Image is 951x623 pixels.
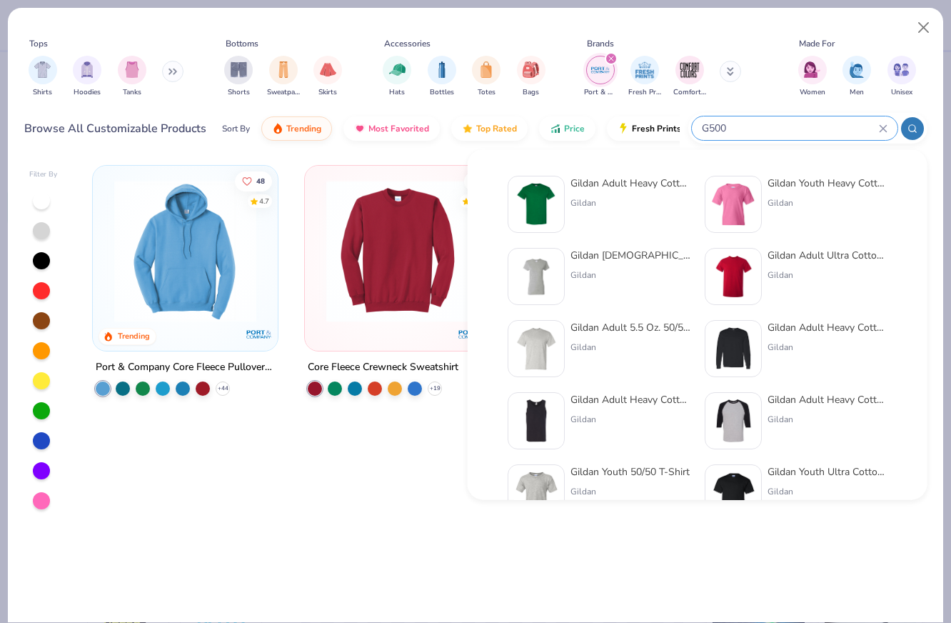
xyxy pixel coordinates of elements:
div: filter for Sweatpants [267,56,300,98]
button: filter button [267,56,300,98]
button: Price [539,116,595,141]
button: filter button [584,56,617,98]
div: filter for Port & Company [584,56,617,98]
div: filter for Hoodies [73,56,101,98]
div: Gildan [768,485,887,498]
div: Gildan [570,269,690,281]
span: Port & Company [584,87,617,98]
img: 1593a31c-dba5-4ff5-97bf-ef7c6ca295f9 [107,180,263,322]
button: Top Rated [451,116,528,141]
span: Totes [478,87,495,98]
button: Fresh Prints Flash [607,116,772,141]
button: filter button [73,56,101,98]
span: Top Rated [476,123,517,134]
button: Close [910,14,937,41]
img: 9278ce09-0d59-4a10-a90b-5020d43c2e95 [711,399,755,443]
span: Fresh Prints [628,87,661,98]
span: + 44 [218,384,228,393]
div: 4.7 [260,196,270,206]
span: Price [564,123,585,134]
div: Brands [587,37,614,50]
img: Men Image [849,61,865,78]
div: Gildan [570,413,690,426]
span: Sweatpants [267,87,300,98]
div: Gildan Youth Ultra Cotton® T-Shirt [768,464,887,479]
div: Gildan [DEMOGRAPHIC_DATA]' Heavy Cotton™ T-Shirt [570,248,690,263]
div: Gildan Youth Heavy Cotton 5.3 Oz. T-Shirt [768,176,887,191]
span: Women [800,87,825,98]
button: filter button [29,56,57,98]
span: Bottles [430,87,454,98]
img: Hoodies Image [79,61,95,78]
div: Gildan [768,196,887,209]
span: Most Favorited [368,123,429,134]
span: Hoodies [74,87,101,98]
span: 48 [257,177,266,184]
button: filter button [224,56,253,98]
div: filter for Fresh Prints [628,56,661,98]
button: filter button [798,56,827,98]
span: Unisex [891,87,912,98]
div: Gildan Adult 5.5 Oz. 50/50 T-Shirt [570,320,690,335]
div: Gildan [570,196,690,209]
img: 6046accf-a268-477f-9bdd-e1b99aae0138 [711,471,755,515]
div: filter for Tanks [118,56,146,98]
div: Gildan [768,269,887,281]
div: Gildan Adult Ultra Cotton 6 Oz. T-Shirt [768,248,887,263]
img: Shorts Image [231,61,247,78]
div: Gildan Adult Heavy Cotton 5.3 Oz. Long-Sleeve T-Shirt [768,320,887,335]
img: Unisex Image [893,61,910,78]
img: most_fav.gif [354,123,366,134]
img: Totes Image [478,61,494,78]
div: Browse All Customizable Products [24,120,206,137]
div: filter for Shorts [224,56,253,98]
img: 12c717a8-bff4-429b-8526-ab448574c88c [514,471,558,515]
button: Like [464,171,484,191]
span: Comfort Colors [673,87,706,98]
button: filter button [383,56,411,98]
div: Gildan Youth 50/50 T-Shirt [570,464,690,479]
img: Bottles Image [434,61,450,78]
div: filter for Unisex [887,56,916,98]
div: Port & Company Core Fleece Pullover Hooded Sweatshirt [96,359,275,377]
span: Shorts [228,87,250,98]
span: + 19 [430,384,441,393]
button: filter button [673,56,706,98]
div: filter for Comfort Colors [673,56,706,98]
button: filter button [428,56,456,98]
img: flash.gif [618,123,629,134]
img: Bags Image [523,61,538,78]
span: Bags [523,87,539,98]
img: Fresh Prints Image [634,59,655,81]
img: Skirts Image [320,61,336,78]
img: Comfort Colors Image [679,59,700,81]
img: f353747f-df2b-48a7-9668-f657901a5e3e [514,254,558,299]
div: filter for Bottles [428,56,456,98]
span: Shirts [33,87,52,98]
img: Hats Image [389,61,406,78]
div: Gildan [570,341,690,354]
img: Shirts Image [34,61,51,78]
img: Port & Company Image [590,59,611,81]
div: Bottoms [226,37,258,50]
span: Hats [389,87,405,98]
div: Tops [29,37,48,50]
div: filter for Hats [383,56,411,98]
img: Women Image [804,61,820,78]
div: Core Fleece Crewneck Sweatshirt [308,359,458,377]
img: TopRated.gif [462,123,473,134]
span: Men [850,87,864,98]
img: 3c1a081b-6ca8-4a00-a3b6-7ee979c43c2b [711,254,755,299]
img: 88a44a92-e2a5-4f89-8212-3978ff1d2bb4 [514,399,558,443]
img: 15ec74ab-1ee2-41a3-8a2d-fbcc4abdf0b1 [319,180,475,322]
span: Tanks [123,87,141,98]
input: Try "T-Shirt" [700,120,879,136]
img: Sweatpants Image [276,61,291,78]
div: filter for Women [798,56,827,98]
button: filter button [628,56,661,98]
div: Gildan Adult Heavy Cotton 5.3 Oz. Tank [570,392,690,407]
div: Gildan Adult Heavy Cotton T-Shirt [570,176,690,191]
div: filter for Bags [517,56,545,98]
img: db3463ef-4353-4609-ada1-7539d9cdc7e6 [711,182,755,226]
div: filter for Men [842,56,871,98]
